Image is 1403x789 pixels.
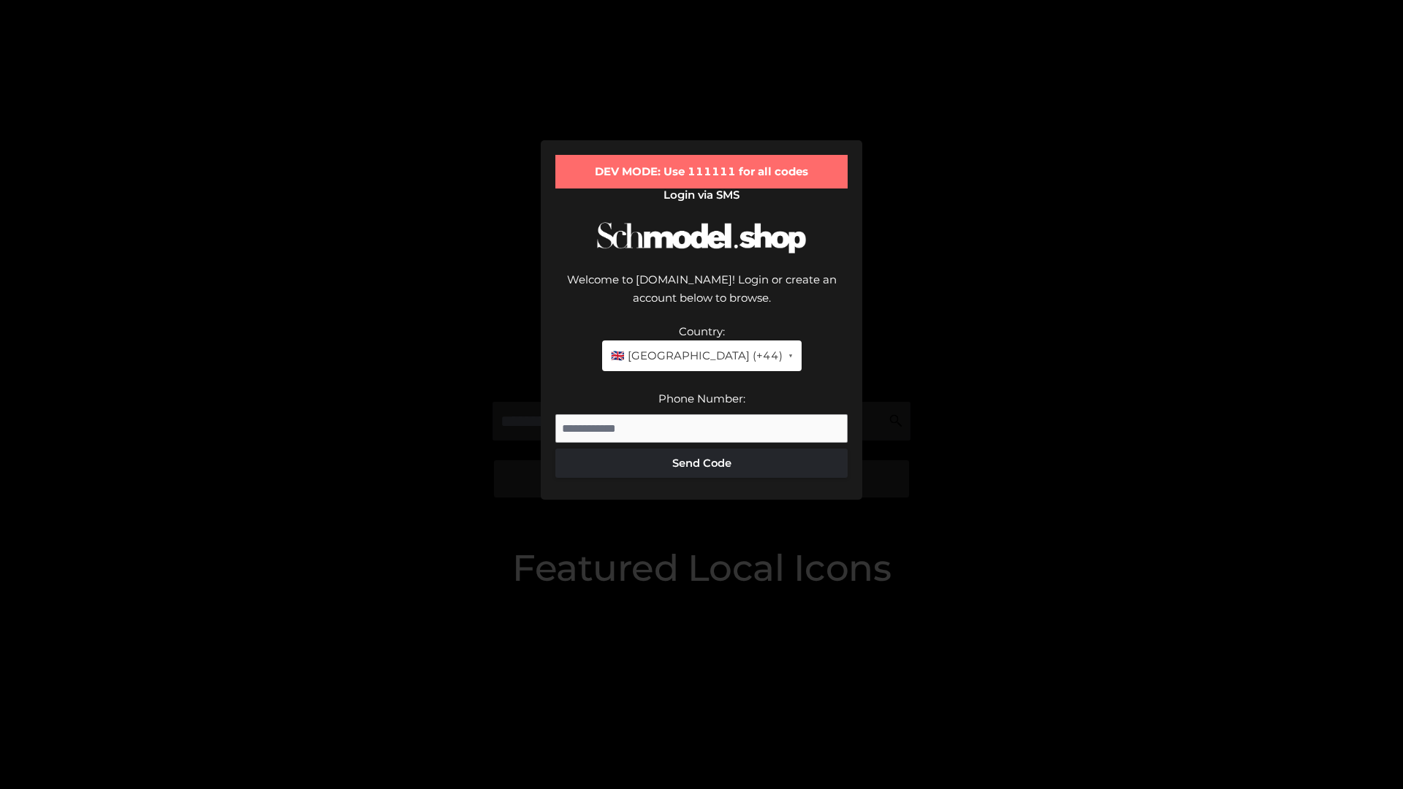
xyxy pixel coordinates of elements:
[555,449,848,478] button: Send Code
[658,392,745,405] label: Phone Number:
[555,270,848,322] div: Welcome to [DOMAIN_NAME]! Login or create an account below to browse.
[592,209,811,267] img: Schmodel Logo
[679,324,725,338] label: Country:
[555,188,848,202] h2: Login via SMS
[555,155,848,188] div: DEV MODE: Use 111111 for all codes
[611,346,783,365] span: 🇬🇧 [GEOGRAPHIC_DATA] (+44)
